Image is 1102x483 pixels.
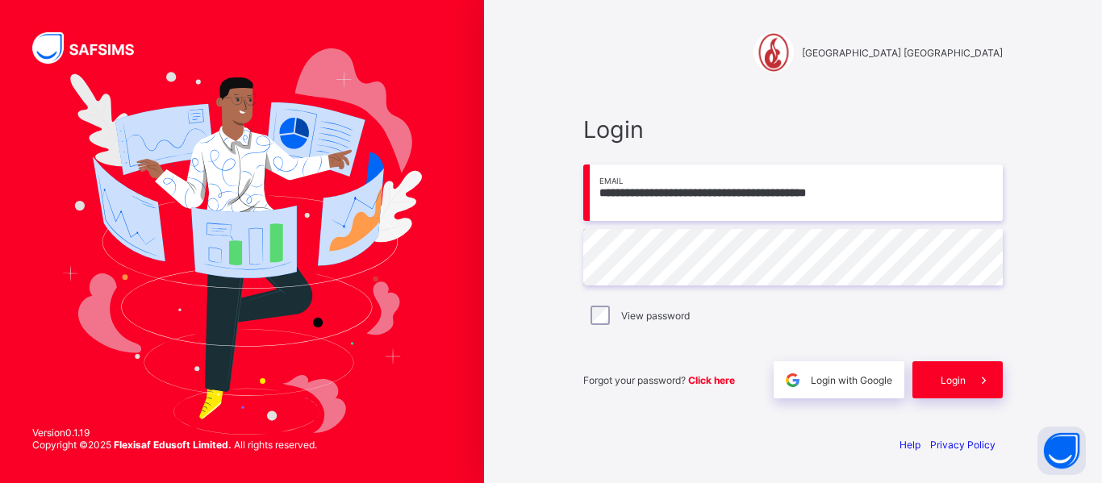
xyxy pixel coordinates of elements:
[583,374,735,386] span: Forgot your password?
[32,32,153,64] img: SAFSIMS Logo
[941,374,966,386] span: Login
[62,48,422,435] img: Hero Image
[32,439,317,451] span: Copyright © 2025 All rights reserved.
[1037,427,1086,475] button: Open asap
[783,371,802,389] img: google.396cfc9801f0270233282035f929180a.svg
[802,47,1003,59] span: [GEOGRAPHIC_DATA] [GEOGRAPHIC_DATA]
[811,374,892,386] span: Login with Google
[900,439,920,451] a: Help
[114,439,232,451] strong: Flexisaf Edusoft Limited.
[32,427,317,439] span: Version 0.1.19
[688,374,735,386] a: Click here
[583,115,1003,144] span: Login
[930,439,996,451] a: Privacy Policy
[621,310,690,322] label: View password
